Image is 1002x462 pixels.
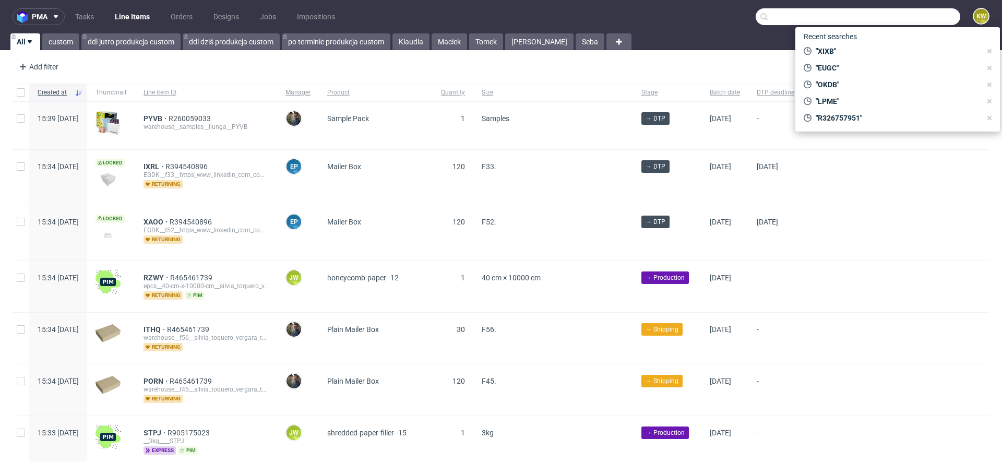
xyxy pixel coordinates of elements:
[457,325,465,334] span: 30
[710,325,731,334] span: [DATE]
[168,429,212,437] span: R905175023
[96,173,121,187] img: version_two_editor_design
[757,88,794,97] span: DTP deadline
[144,325,167,334] a: ITHQ
[170,218,214,226] span: R394540896
[69,8,100,25] a: Tasks
[287,425,301,440] figcaption: JW
[646,114,665,123] span: → DTP
[96,159,125,167] span: Locked
[482,429,494,437] span: 3kg
[183,33,280,50] a: ddl dziś produkcja custom
[469,33,503,50] a: Tomek
[164,8,199,25] a: Orders
[38,274,79,282] span: 15:34 [DATE]
[482,114,509,123] span: Samples
[710,88,740,97] span: Batch date
[461,274,465,282] span: 1
[327,114,369,123] span: Sample Pack
[96,424,121,449] img: wHgJFi1I6lmhQAAAABJRU5ErkJggg==
[757,114,794,137] span: -
[144,218,170,226] a: XAOO
[646,217,665,227] span: → DTP
[96,88,127,97] span: Thumbnail
[710,114,731,123] span: [DATE]
[327,377,379,385] span: Plain Mailer Box
[81,33,181,50] a: ddl jutro produkcja custom
[482,377,496,385] span: F45.
[144,385,269,394] div: warehouse__f45__silvia_toquero_vergara_toke_natura__PORN
[144,235,183,244] span: returning
[96,215,125,223] span: Locked
[287,374,301,388] img: Maciej Sobola
[327,88,424,97] span: Product
[646,428,685,437] span: → Production
[757,162,778,171] span: [DATE]
[482,218,496,226] span: F52.
[392,33,430,50] a: Klaudia
[482,88,625,97] span: Size
[42,33,79,50] a: custom
[327,325,379,334] span: Plain Mailer Box
[144,171,269,179] div: EGDK__f33__https_www_linkedin_com_company_heatload__IXRL
[812,113,981,123] span: "R326757951"
[452,218,465,226] span: 120
[441,88,465,97] span: Quantity
[327,274,399,282] span: honeycomb-paper--12
[812,46,981,56] span: "XIXB"
[96,376,121,394] img: plain-eco.9b3ba858dad33fd82c36.png
[144,395,183,403] span: returning
[710,377,731,385] span: [DATE]
[974,9,988,23] figcaption: KW
[576,33,604,50] a: Seba
[327,162,361,171] span: Mailer Box
[482,274,541,282] span: 40 cm × 10000 cm
[38,88,70,97] span: Created at
[291,8,341,25] a: Impositions
[96,269,121,294] img: wHgJFi1I6lmhQAAAABJRU5ErkJggg==
[170,377,214,385] a: R465461739
[109,8,156,25] a: Line Items
[646,273,685,282] span: → Production
[15,58,61,75] div: Add filter
[167,325,211,334] a: R465461739
[13,8,65,25] button: pma
[170,274,214,282] span: R465461739
[178,446,198,455] span: pim
[461,114,465,123] span: 1
[641,88,693,97] span: Stage
[169,114,213,123] a: R260059033
[144,437,269,445] div: __3kg____STPJ
[144,114,169,123] a: PYVB
[282,33,390,50] a: po terminie produkcja custom
[32,13,47,20] span: pma
[646,325,678,334] span: → Shipping
[287,322,301,337] img: Maciej Sobola
[165,162,210,171] a: R394540896
[812,79,981,90] span: "OKDB"
[757,377,794,403] span: -
[144,377,170,385] a: PORN
[646,376,678,386] span: → Shipping
[287,215,301,229] figcaption: EP
[287,270,301,285] figcaption: JW
[505,33,574,50] a: [PERSON_NAME]
[710,274,731,282] span: [DATE]
[144,274,170,282] span: RZWY
[812,63,981,73] span: "EUGC"
[185,291,205,300] span: pim
[452,162,465,171] span: 120
[144,429,168,437] span: STPJ
[287,159,301,174] figcaption: EP
[96,228,121,242] img: version_two_editor_design
[17,11,32,23] img: logo
[812,96,981,106] span: "LPME"
[757,274,794,300] span: -
[461,429,465,437] span: 1
[144,334,269,342] div: warehouse__f56__silvia_toquero_vergara_toke_natura__ITHQ
[144,226,269,234] div: EGDK__f52__https_www_linkedin_com_company_heatload__XAOO
[710,218,731,226] span: [DATE]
